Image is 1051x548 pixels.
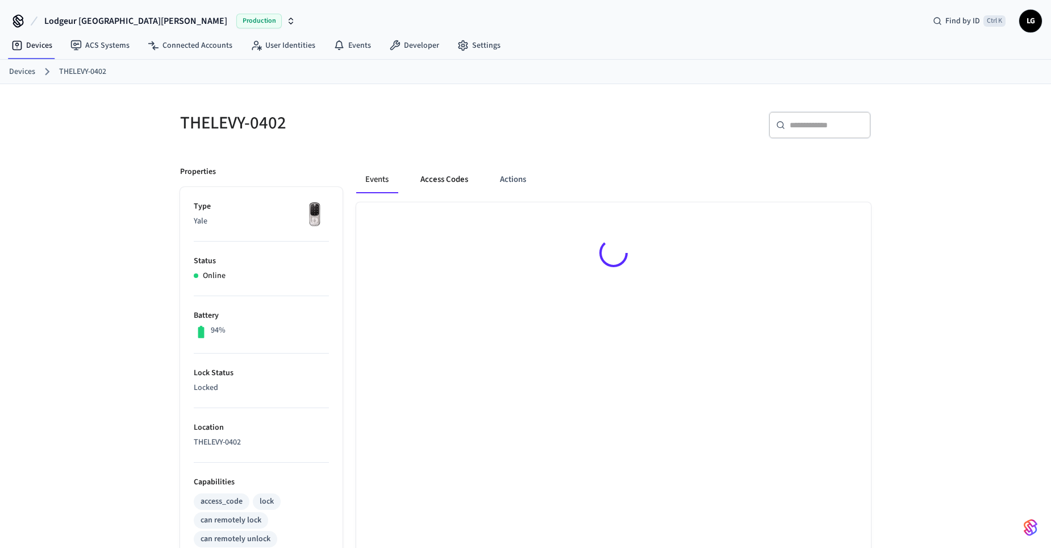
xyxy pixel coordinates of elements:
button: LG [1019,10,1042,32]
a: Events [324,35,380,56]
span: Production [236,14,282,28]
img: SeamLogoGradient.69752ec5.svg [1024,518,1037,537]
span: Ctrl K [983,15,1006,27]
a: User Identities [241,35,324,56]
p: Yale [194,215,329,227]
a: Devices [2,35,61,56]
div: access_code [201,496,243,508]
button: Actions [491,166,535,193]
div: can remotely unlock [201,533,270,545]
h5: THELEVY-0402 [180,111,519,135]
span: Lodgeur [GEOGRAPHIC_DATA][PERSON_NAME] [44,14,227,28]
div: lock [260,496,274,508]
p: Location [194,422,329,434]
a: THELEVY-0402 [59,66,106,78]
a: Developer [380,35,448,56]
a: Connected Accounts [139,35,241,56]
p: Locked [194,382,329,394]
a: Devices [9,66,35,78]
div: can remotely lock [201,514,261,526]
button: Events [356,166,398,193]
p: Battery [194,310,329,322]
button: Access Codes [411,166,477,193]
img: Yale Assure Touchscreen Wifi Smart Lock, Satin Nickel, Front [301,201,329,229]
p: Status [194,255,329,267]
div: ant example [356,166,871,193]
div: Find by IDCtrl K [924,11,1015,31]
a: Settings [448,35,510,56]
p: Online [203,270,226,282]
a: ACS Systems [61,35,139,56]
span: Find by ID [945,15,980,27]
span: LG [1020,11,1041,31]
p: Type [194,201,329,213]
p: Properties [180,166,216,178]
p: 94% [211,325,226,337]
p: Capabilities [194,476,329,488]
p: THELEVY-0402 [194,437,329,449]
p: Lock Status [194,367,329,379]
